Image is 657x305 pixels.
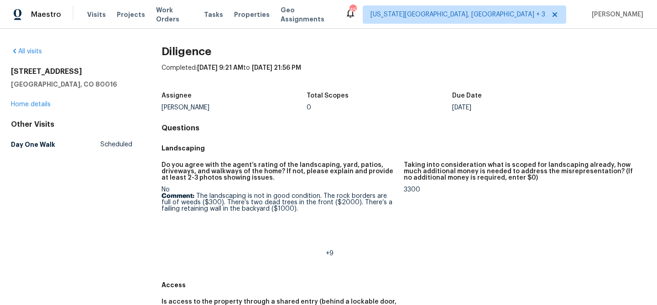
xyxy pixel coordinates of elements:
[11,140,55,149] h5: Day One Walk
[11,48,42,55] a: All visits
[404,162,639,181] h5: Taking into consideration what is scoped for landscaping already, how much additional money is ne...
[162,47,646,56] h2: Diligence
[326,250,334,257] span: +9
[11,120,132,129] div: Other Visits
[11,67,132,76] h2: [STREET_ADDRESS]
[162,186,396,257] div: No
[162,63,646,87] div: Completed: to
[307,104,452,111] div: 0
[370,10,545,19] span: [US_STATE][GEOGRAPHIC_DATA], [GEOGRAPHIC_DATA] + 3
[162,193,396,212] p: The landscaping is not in good condition. The rock borders are full of weeds ($300). There’s two ...
[117,10,145,19] span: Projects
[281,5,334,24] span: Geo Assignments
[11,101,51,108] a: Home details
[349,5,356,15] div: 45
[404,186,639,193] div: 3300
[31,10,61,19] span: Maestro
[162,104,307,111] div: [PERSON_NAME]
[307,93,349,99] h5: Total Scopes
[87,10,106,19] span: Visits
[252,65,301,71] span: [DATE] 21:56 PM
[234,10,270,19] span: Properties
[162,280,646,289] h5: Access
[156,5,193,24] span: Work Orders
[162,193,194,199] b: Comment:
[162,93,192,99] h5: Assignee
[162,162,396,181] h5: Do you agree with the agent’s rating of the landscaping, yard, patios, driveways, and walkways of...
[162,144,646,153] h5: Landscaping
[162,124,646,133] h4: Questions
[452,93,482,99] h5: Due Date
[11,80,132,89] h5: [GEOGRAPHIC_DATA], CO 80016
[11,136,132,153] a: Day One WalkScheduled
[452,104,598,111] div: [DATE]
[197,65,243,71] span: [DATE] 9:21 AM
[100,140,132,149] span: Scheduled
[588,10,643,19] span: [PERSON_NAME]
[204,11,223,18] span: Tasks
